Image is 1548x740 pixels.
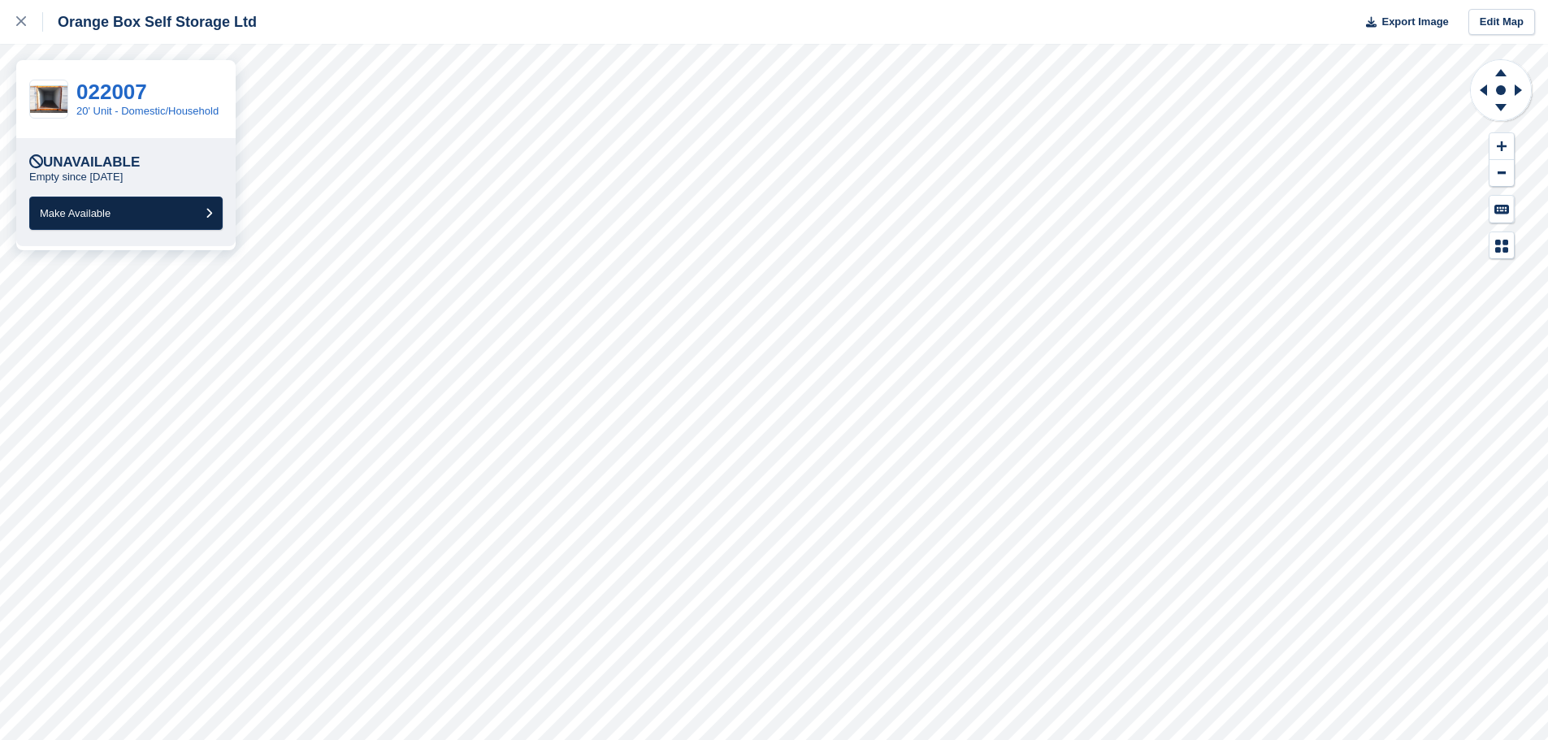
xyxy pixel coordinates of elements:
button: Zoom Out [1489,160,1514,187]
button: Map Legend [1489,232,1514,259]
button: Export Image [1356,9,1449,36]
button: Make Available [29,197,223,230]
div: Unavailable [29,154,140,171]
a: Edit Map [1468,9,1535,36]
a: 022007 [76,80,147,104]
a: 20' Unit - Domestic/Household [76,105,219,117]
div: Orange Box Self Storage Ltd [43,12,257,32]
span: Make Available [40,207,111,219]
img: 345.JPG [30,85,67,114]
p: Empty since [DATE] [29,171,123,184]
span: Export Image [1381,14,1448,30]
button: Keyboard Shortcuts [1489,196,1514,223]
button: Zoom In [1489,133,1514,160]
